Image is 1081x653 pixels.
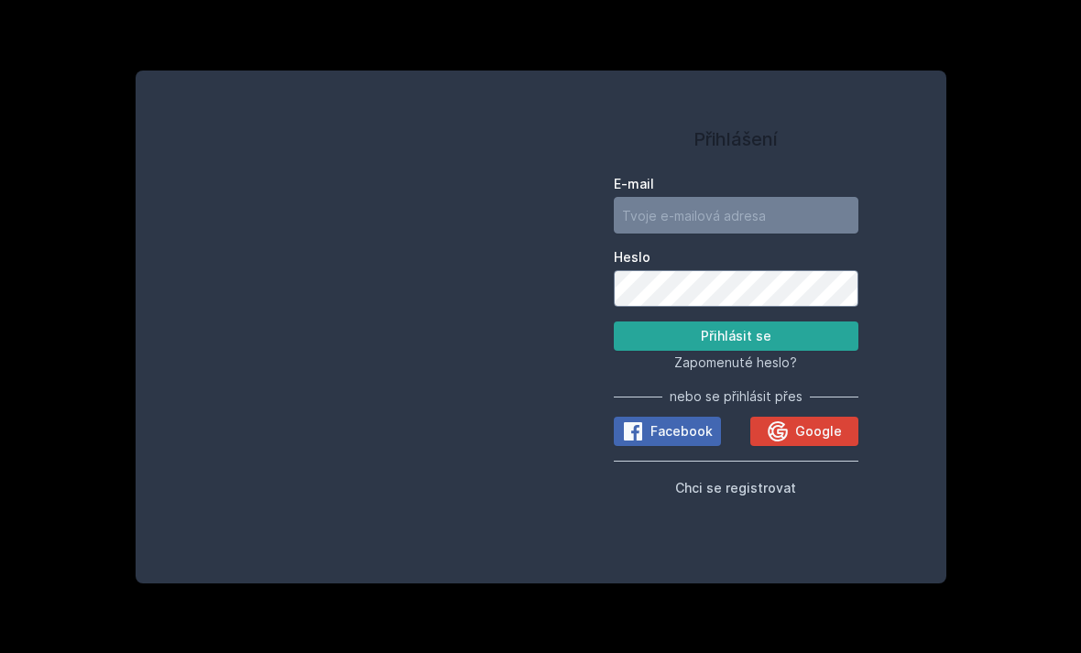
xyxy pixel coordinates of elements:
[674,354,797,370] span: Zapomenuté heslo?
[675,480,796,495] span: Chci se registrovat
[614,125,858,153] h1: Přihlášení
[750,417,857,446] button: Google
[614,197,858,234] input: Tvoje e-mailová adresa
[675,476,796,498] button: Chci se registrovat
[614,175,858,193] label: E-mail
[614,321,858,351] button: Přihlásit se
[614,417,721,446] button: Facebook
[614,248,858,267] label: Heslo
[650,422,713,441] span: Facebook
[795,422,842,441] span: Google
[670,387,803,406] span: nebo se přihlásit přes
